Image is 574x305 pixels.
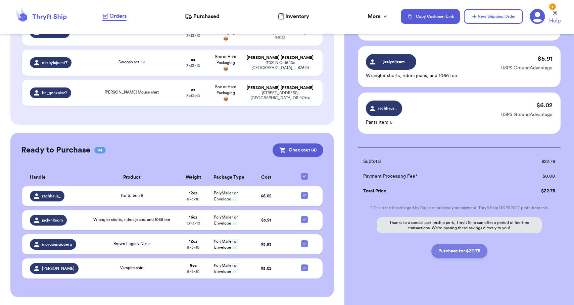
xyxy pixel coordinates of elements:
span: Help [549,17,561,25]
span: Wrangler shorts, riders jeans, and 1066 tee [93,218,170,222]
div: 5 [549,3,556,10]
span: 8 x 3 x 10 [187,245,199,249]
span: Brown Legacy Nikes [113,242,150,246]
a: Inventory [278,12,309,20]
h2: Ready to Purchase [21,145,90,156]
span: Orders [109,12,127,20]
span: PolyMailer or Envelope ✉️ [214,239,238,249]
button: Copy Customer Link [401,9,460,24]
span: jaclynlleom [42,218,63,223]
strong: 16 oz [189,215,197,219]
p: Wrangler shorts, riders jeans, and 1066 tee [366,72,457,79]
span: 3 x 13 x 10 [186,64,200,68]
span: 04 [94,147,106,154]
p: $ 6.02 [536,101,553,110]
th: Product [87,169,177,186]
span: Box or Hard Packaging 📦 [215,55,236,71]
span: morgannsjoberg [42,242,72,247]
strong: oz [191,58,195,62]
button: Checkout (4) [273,143,323,157]
strong: 12 oz [189,239,197,243]
td: Subtotal [358,154,505,169]
td: $ 0.00 [505,169,561,184]
div: [STREET_ADDRESS] [GEOGRAPHIC_DATA] , OR 97914 [246,90,315,101]
button: New Shipping Order [464,9,523,24]
span: $ 6.02 [261,194,272,198]
div: 17021 N Cr 1840e [GEOGRAPHIC_DATA] , IL 62644 [246,60,315,70]
span: + 3 [141,60,145,64]
a: Help [549,11,561,25]
span: [PERSON_NAME] Mouse shirt [105,90,159,94]
span: 3 x 13 x 10 [186,94,200,98]
span: PolyMailer or Envelope ✉️ [214,191,238,201]
span: Purchased [193,12,220,20]
span: rachhaus_ [377,105,398,111]
strong: 12 oz [189,191,197,195]
span: jaclynlleom [378,59,410,65]
td: $ 22.78 [505,154,561,169]
strong: oz [191,88,195,92]
button: Purchase for $22.78 [431,244,487,258]
p: USPS GroundAdvantage [501,111,553,118]
div: [PERSON_NAME] [PERSON_NAME] [246,85,315,90]
span: Swoosh set [118,60,145,64]
span: Handle [30,174,46,181]
span: 8 x 3 x 10 [187,197,199,201]
span: rachhaus_ [42,193,60,199]
span: Vampire shirt [120,266,144,270]
a: Purchased [185,12,220,20]
span: Box or Hard Packaging 📦 [215,85,236,101]
div: [PERSON_NAME] [PERSON_NAME] [246,55,315,60]
span: PolyMailer or Envelope ✉️ [214,263,238,273]
span: $ 5.83 [261,242,272,246]
span: [PERSON_NAME] [42,266,75,271]
span: be_gonzalez7 [42,90,67,96]
span: Pants item 6 [121,193,143,197]
span: 3 x 13 x 10 [186,34,200,38]
th: Weight [177,169,209,186]
span: $ 5.91 [261,218,271,222]
strong: 8 oz [190,263,197,267]
a: Orders [102,12,127,21]
span: Inventory [285,12,309,20]
a: 5 [530,9,545,24]
th: Package Type [209,169,242,186]
th: Cost [242,169,290,186]
p: USPS GroundAdvantage [501,65,553,71]
p: Thanks to a special partnership perk, Thryft Ship can offer a period of fee-free transactions. We... [377,217,542,233]
p: Pants item 6 [366,119,402,126]
td: Payment Processing Fee* [358,169,505,184]
span: 8 x 3 x 10 [187,269,199,273]
div: P.O. Box 1166 [PERSON_NAME] , WA 99122 [246,30,315,40]
div: More [368,12,389,20]
span: mikaylajean17 [42,60,67,65]
span: PolyMailer or Envelope ✉️ [214,215,238,225]
td: Total Price [358,184,505,198]
span: 13 x 3 x 10 [186,221,200,225]
span: $ 5.02 [261,266,272,270]
p: * This is the fee charged by Stripe to process your payment. Thryft Ship DOES NOT profit from this. [358,205,561,210]
td: $ 22.78 [505,184,561,198]
p: $ 5.91 [538,54,553,63]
